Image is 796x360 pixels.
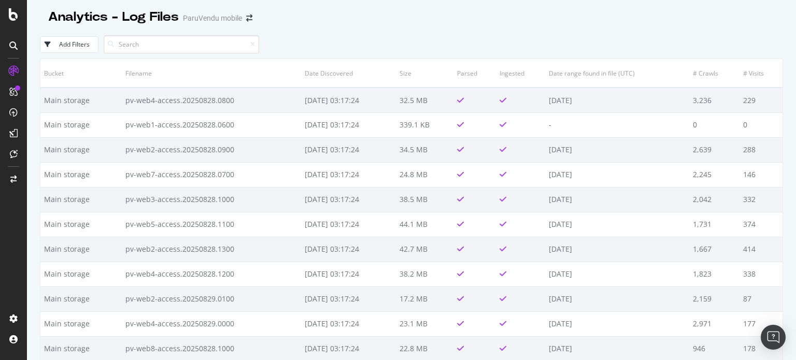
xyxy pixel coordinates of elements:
[545,311,689,336] td: [DATE]
[689,286,740,311] td: 2,159
[740,112,783,137] td: 0
[740,237,783,262] td: 414
[40,187,122,212] td: Main storage
[396,237,453,262] td: 42.7 MB
[396,137,453,162] td: 34.5 MB
[545,137,689,162] td: [DATE]
[740,187,783,212] td: 332
[396,286,453,311] td: 17.2 MB
[40,237,122,262] td: Main storage
[761,325,786,350] div: Open Intercom Messenger
[396,187,453,212] td: 38.5 MB
[301,212,396,237] td: [DATE] 03:17:24
[301,112,396,137] td: [DATE] 03:17:24
[40,311,122,336] td: Main storage
[301,262,396,286] td: [DATE] 03:17:24
[740,137,783,162] td: 288
[689,237,740,262] td: 1,667
[246,15,252,22] div: arrow-right-arrow-left
[40,162,122,187] td: Main storage
[59,40,90,49] div: Add Filters
[545,237,689,262] td: [DATE]
[122,162,301,187] td: pv-web7-access.20250828.0700
[40,137,122,162] td: Main storage
[396,212,453,237] td: 44.1 MB
[689,59,740,88] th: # Crawls
[545,187,689,212] td: [DATE]
[301,59,396,88] th: Date Discovered
[40,286,122,311] td: Main storage
[104,35,259,53] input: Search
[545,212,689,237] td: [DATE]
[545,162,689,187] td: [DATE]
[122,286,301,311] td: pv-web2-access.20250829.0100
[301,88,396,112] td: [DATE] 03:17:24
[301,162,396,187] td: [DATE] 03:17:24
[396,311,453,336] td: 23.1 MB
[301,311,396,336] td: [DATE] 03:17:24
[40,59,122,88] th: Bucket
[301,187,396,212] td: [DATE] 03:17:24
[545,112,689,137] td: -
[453,59,496,88] th: Parsed
[396,59,453,88] th: Size
[122,112,301,137] td: pv-web1-access.20250828.0600
[740,212,783,237] td: 374
[48,8,179,26] div: Analytics - Log Files
[689,262,740,286] td: 1,823
[740,262,783,286] td: 338
[122,88,301,112] td: pv-web4-access.20250828.0800
[396,262,453,286] td: 38.2 MB
[689,137,740,162] td: 2,639
[122,212,301,237] td: pv-web5-access.20250828.1100
[40,112,122,137] td: Main storage
[740,88,783,112] td: 229
[740,59,783,88] th: # Visits
[396,88,453,112] td: 32.5 MB
[689,162,740,187] td: 2,245
[122,237,301,262] td: pv-web2-access.20250828.1300
[689,212,740,237] td: 1,731
[740,311,783,336] td: 177
[396,112,453,137] td: 339.1 KB
[122,137,301,162] td: pv-web2-access.20250828.0900
[122,262,301,286] td: pv-web4-access.20250828.1200
[122,59,301,88] th: Filename
[689,311,740,336] td: 2,971
[122,311,301,336] td: pv-web4-access.20250829.0000
[545,262,689,286] td: [DATE]
[689,187,740,212] td: 2,042
[122,187,301,212] td: pv-web3-access.20250828.1000
[40,212,122,237] td: Main storage
[740,286,783,311] td: 87
[689,112,740,137] td: 0
[396,162,453,187] td: 24.8 MB
[301,137,396,162] td: [DATE] 03:17:24
[40,88,122,112] td: Main storage
[689,88,740,112] td: 3,236
[183,13,242,23] div: ParuVendu mobile
[545,286,689,311] td: [DATE]
[40,262,122,286] td: Main storage
[40,36,98,53] button: Add Filters
[545,88,689,112] td: [DATE]
[740,162,783,187] td: 146
[496,59,546,88] th: Ingested
[301,237,396,262] td: [DATE] 03:17:24
[545,59,689,88] th: Date range found in file (UTC)
[301,286,396,311] td: [DATE] 03:17:24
